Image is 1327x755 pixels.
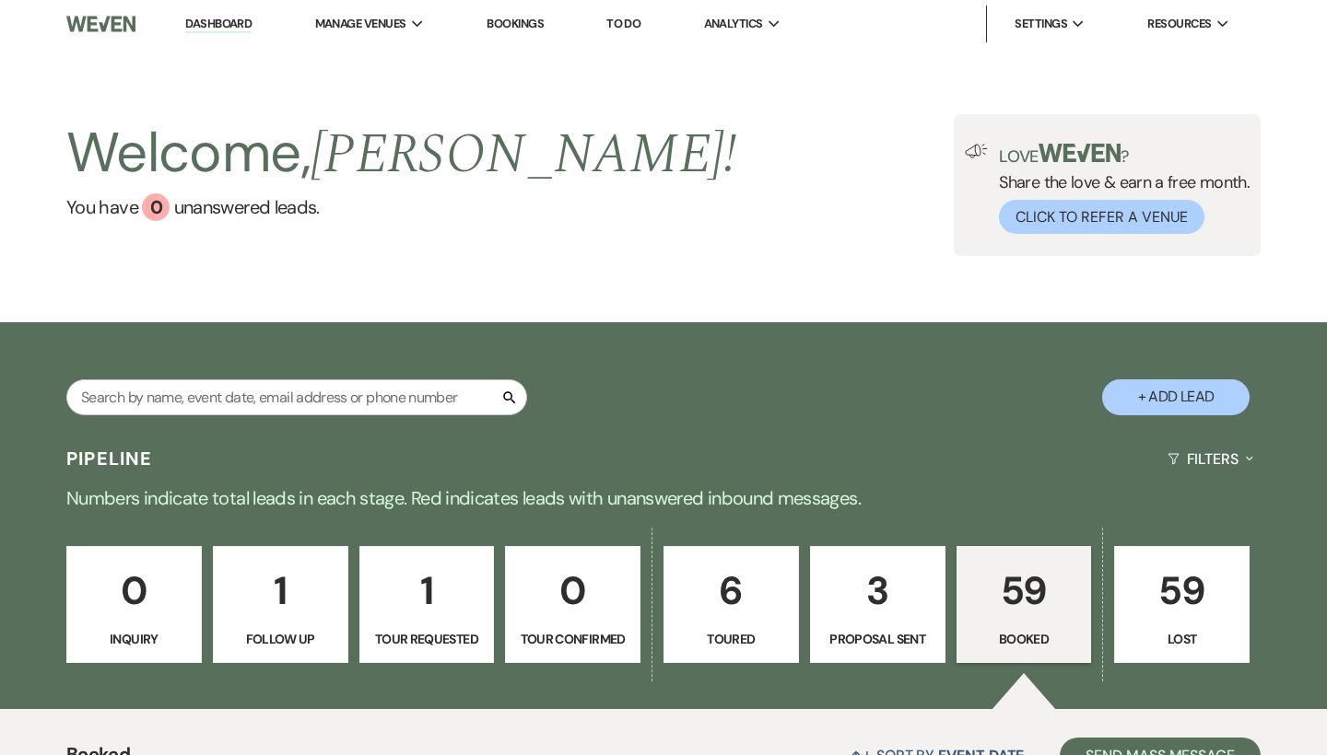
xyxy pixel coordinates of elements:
p: 1 [225,560,336,621]
p: Follow Up [225,629,336,649]
button: Click to Refer a Venue [999,200,1204,234]
p: Proposal Sent [822,629,934,649]
a: 1Follow Up [213,546,348,664]
a: Bookings [487,16,544,31]
a: To Do [606,16,640,31]
p: 3 [822,560,934,621]
a: 59Lost [1114,546,1250,664]
input: Search by name, event date, email address or phone number [66,379,527,415]
a: 0Inquiry [66,546,202,664]
div: Share the love & earn a free month. [988,144,1250,234]
a: 0Tour Confirmed [505,546,640,664]
img: loud-speaker-illustration.svg [965,144,988,158]
p: 59 [969,560,1080,621]
p: Love ? [999,144,1250,165]
span: Manage Venues [315,15,406,33]
a: 3Proposal Sent [810,546,945,664]
p: Tour Requested [371,629,483,649]
a: 1Tour Requested [359,546,495,664]
p: 6 [675,560,787,621]
span: Resources [1147,15,1211,33]
p: Inquiry [78,629,190,649]
a: You have 0 unanswered leads. [66,193,736,221]
h2: Welcome, [66,114,736,193]
img: Weven Logo [66,5,135,43]
a: 59Booked [957,546,1092,664]
p: Toured [675,629,787,649]
a: 6Toured [663,546,799,664]
button: + Add Lead [1102,379,1250,415]
span: Analytics [704,15,763,33]
a: Dashboard [185,16,252,33]
img: weven-logo-green.svg [1039,144,1121,162]
h3: Pipeline [66,446,153,471]
div: 0 [142,193,170,221]
p: Tour Confirmed [517,629,628,649]
button: Filters [1160,435,1261,483]
p: 0 [517,560,628,621]
p: Booked [969,629,1080,649]
p: Lost [1126,629,1238,649]
span: [PERSON_NAME] ! [311,112,736,197]
p: 0 [78,560,190,621]
p: 59 [1126,560,1238,621]
span: Settings [1015,15,1067,33]
p: 1 [371,560,483,621]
